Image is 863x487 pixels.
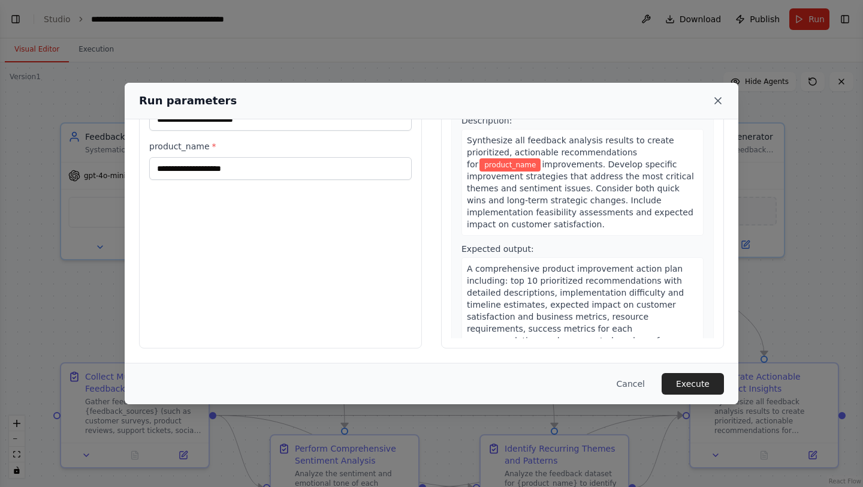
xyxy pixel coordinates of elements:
[467,264,686,369] span: A comprehensive product improvement action plan including: top 10 prioritized recommendations wit...
[607,373,654,395] button: Cancel
[467,136,674,169] span: Synthesize all feedback analysis results to create prioritized, actionable recommendations for
[461,116,512,125] span: Description:
[662,373,724,395] button: Execute
[139,92,237,109] h2: Run parameters
[479,158,541,172] span: Variable: product_name
[461,244,534,254] span: Expected output:
[467,160,694,229] span: improvements. Develop specific improvement strategies that address the most critical themes and s...
[149,140,412,152] label: product_name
